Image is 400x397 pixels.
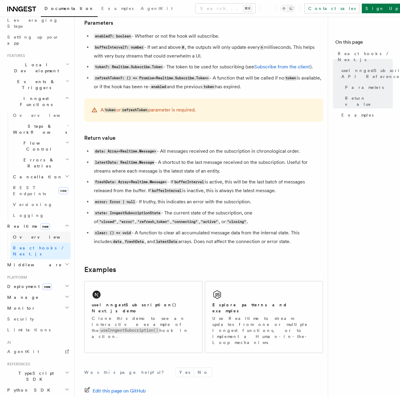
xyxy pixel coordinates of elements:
[11,242,71,259] a: React hooks / Next.js
[345,84,384,90] span: Parameters
[5,76,71,93] button: Events & Triggers
[5,232,71,259] div: Realtimenew
[5,281,71,292] button: Deploymentnew
[101,6,134,11] span: Examples
[84,134,115,142] a: Return value
[243,5,252,11] kbd: ⌘K
[94,160,155,165] code: latestData: Realtime.Message
[11,199,71,210] a: Versioning
[7,349,39,354] span: AgentKit
[7,35,59,45] span: Setting up your app
[5,294,39,300] span: Manage
[137,2,176,16] a: AgentKit
[5,15,71,32] a: Leveraging Steps
[42,283,52,290] span: new
[5,62,66,74] span: Local Development
[94,64,163,70] code: token?: Realtime.Subscribe.Token
[98,2,137,16] a: Examples
[254,64,310,70] a: Subscribe from the client
[84,19,113,27] a: Parameters
[94,211,161,216] code: state: InngestSubscriptionState
[11,232,71,242] a: Overview
[92,63,323,71] li: - The token to be used for subscribing (see ).
[304,4,359,13] a: Contact sales
[7,18,58,29] span: Leveraging Steps
[84,369,168,375] p: Was this page helpful?
[13,185,46,196] span: REST Endpoints
[92,178,323,195] li: - If is active, this will be the last batch of messages released from the buffer. If is inactive,...
[5,305,35,311] span: Monitor
[280,5,295,12] button: Toggle dark mode
[5,59,71,76] button: Local Development
[104,108,116,113] code: token
[5,32,71,48] a: Setting up your app
[202,84,215,89] code: token
[226,219,247,224] code: "closing"
[195,4,255,13] button: Search...⌘K
[181,45,185,50] code: 0
[11,182,71,199] a: REST Endpointsnew
[5,275,27,280] span: Platform
[284,76,297,81] code: token
[136,219,170,224] code: "refresh_token"
[5,368,71,385] button: TypeScript SDK
[5,79,66,91] span: Events & Triggers
[92,209,323,226] li: - The current state of the subscription, one of , , , , , or .
[11,155,71,171] button: Errors & Retries
[5,259,71,270] button: Middleware
[5,221,71,232] button: Realtimenew
[335,39,393,48] h4: On this page
[5,283,52,289] span: Deployment
[92,302,195,314] h2: useInngestSubscription() Next.js demo
[212,315,315,345] p: Use Realtime to stream updates from one or multiple Inngest functions, or to implement a Human-in...
[150,84,167,89] code: enabled
[94,149,157,154] code: data: Array<Realtime.Message>
[11,157,65,169] span: Errors & Retries
[11,140,65,152] span: Flow Control
[13,245,66,256] span: React hooks / Next.js
[339,110,393,120] a: Examples
[5,346,71,357] a: AgentKit
[92,74,323,91] li: - A function that will be called if no is available, or if the hook has been re- and the previous...
[11,174,63,180] span: Cancellation
[92,229,323,246] li: - A function to clear all accumulated message data from the internal state. This includes , , and...
[200,219,219,224] code: "active"
[94,230,132,236] code: clear: () => void
[338,51,393,63] span: React hooks / Next.js
[343,82,393,93] a: Parameters
[94,199,136,205] code: error: Error | null
[7,327,51,332] span: Limitations
[92,198,323,206] li: - If truthy, this indicates an error with the subscription.
[11,110,71,121] a: Overview
[94,45,144,50] code: bufferInterval?: number
[5,340,11,345] span: AI
[205,281,323,353] a: Explore patterns and examplesUse Realtime to stream updates from one or multiple Inngest function...
[5,387,54,393] span: Python SDK
[194,368,212,377] button: No
[5,53,25,58] span: Features
[155,239,178,244] code: latestData
[112,239,122,244] code: data
[343,93,393,110] a: Return value
[84,387,146,395] a: Edit this page on GitHub
[5,303,71,314] button: Monitor
[5,110,71,221] div: Inngest Functions
[345,95,393,107] span: Return value
[121,108,148,113] code: refreshToken
[92,158,323,175] li: - A shortcut to the last message received on the subscription. Useful for streams where each mess...
[173,180,205,185] code: bufferInterval
[41,2,98,17] a: Documentation
[171,219,199,224] code: "connecting"
[92,147,323,156] li: - All messages received on the subscription in chronological order.
[45,6,94,11] span: Documentation
[13,235,75,239] span: Overview
[5,362,30,367] span: References
[5,262,62,268] span: Middleware
[11,210,71,221] a: Logging
[13,213,44,218] span: Logging
[13,113,75,118] span: Overview
[118,219,135,224] code: "error"
[40,223,50,230] span: new
[100,106,196,114] p: A or parameter is required.
[5,370,65,382] span: TypeScript SDK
